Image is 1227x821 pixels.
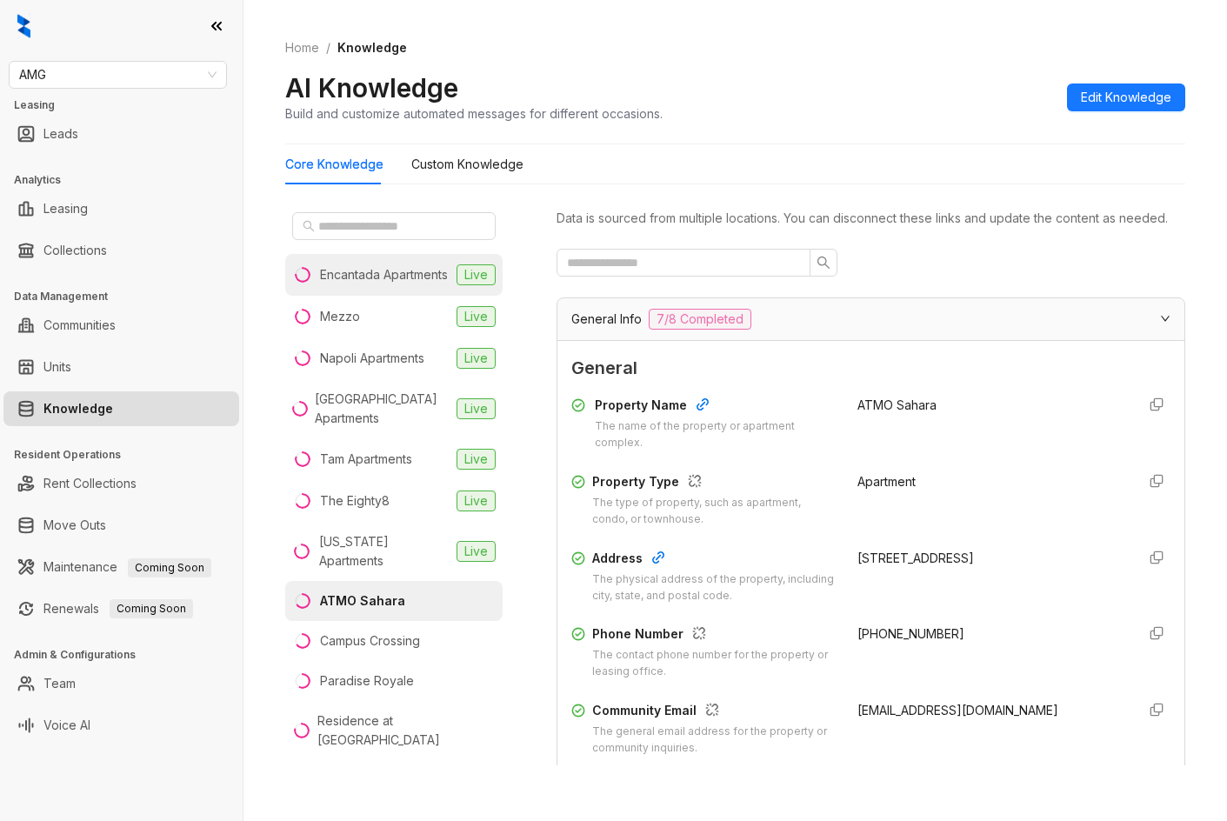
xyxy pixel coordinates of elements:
[3,508,239,543] li: Move Outs
[1067,83,1185,111] button: Edit Knowledge
[315,390,450,428] div: [GEOGRAPHIC_DATA] Apartments
[592,701,837,724] div: Community Email
[557,209,1185,228] div: Data is sourced from multiple locations. You can disconnect these links and update the content as...
[3,308,239,343] li: Communities
[571,355,1170,382] span: General
[3,550,239,584] li: Maintenance
[1160,313,1170,324] span: expanded
[43,191,88,226] a: Leasing
[320,265,448,284] div: Encantada Apartments
[319,532,450,571] div: [US_STATE] Apartments
[326,38,330,57] li: /
[14,447,243,463] h3: Resident Operations
[817,256,830,270] span: search
[592,549,837,571] div: Address
[457,306,496,327] span: Live
[43,591,193,626] a: RenewalsComing Soon
[17,14,30,38] img: logo
[3,191,239,226] li: Leasing
[592,624,837,647] div: Phone Number
[649,309,751,330] span: 7/8 Completed
[457,541,496,562] span: Live
[285,155,383,174] div: Core Knowledge
[3,117,239,151] li: Leads
[128,558,211,577] span: Coming Soon
[14,97,243,113] h3: Leasing
[457,264,496,285] span: Live
[3,466,239,501] li: Rent Collections
[411,155,523,174] div: Custom Knowledge
[3,666,239,701] li: Team
[592,495,837,528] div: The type of property, such as apartment, condo, or townhouse.
[3,350,239,384] li: Units
[557,298,1184,340] div: General Info7/8 Completed
[43,391,113,426] a: Knowledge
[857,626,964,641] span: [PHONE_NUMBER]
[19,62,217,88] span: AMG
[14,647,243,663] h3: Admin & Configurations
[457,449,496,470] span: Live
[320,671,414,691] div: Paradise Royale
[857,474,916,489] span: Apartment
[592,724,837,757] div: The general email address for the property or community inquiries.
[320,450,412,469] div: Tam Apartments
[857,549,1123,568] div: [STREET_ADDRESS]
[43,466,137,501] a: Rent Collections
[457,398,496,419] span: Live
[457,348,496,369] span: Live
[592,472,837,495] div: Property Type
[857,397,937,412] span: ATMO Sahara
[285,71,458,104] h2: AI Knowledge
[571,310,642,329] span: General Info
[320,591,405,611] div: ATMO Sahara
[320,631,420,651] div: Campus Crossing
[3,233,239,268] li: Collections
[3,391,239,426] li: Knowledge
[1081,88,1171,107] span: Edit Knowledge
[282,38,323,57] a: Home
[317,711,496,750] div: Residence at [GEOGRAPHIC_DATA]
[592,647,837,680] div: The contact phone number for the property or leasing office.
[43,666,76,701] a: Team
[43,117,78,151] a: Leads
[43,508,106,543] a: Move Outs
[43,708,90,743] a: Voice AI
[43,308,116,343] a: Communities
[592,571,837,604] div: The physical address of the property, including city, state, and postal code.
[320,491,390,511] div: The Eighty8
[857,703,1058,718] span: [EMAIL_ADDRESS][DOMAIN_NAME]
[3,708,239,743] li: Voice AI
[303,220,315,232] span: search
[595,396,836,418] div: Property Name
[14,172,243,188] h3: Analytics
[457,491,496,511] span: Live
[43,350,71,384] a: Units
[285,104,663,123] div: Build and customize automated messages for different occasions.
[43,233,107,268] a: Collections
[3,591,239,626] li: Renewals
[110,599,193,618] span: Coming Soon
[595,418,836,451] div: The name of the property or apartment complex.
[337,40,407,55] span: Knowledge
[320,307,360,326] div: Mezzo
[320,349,424,368] div: Napoli Apartments
[14,289,243,304] h3: Data Management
